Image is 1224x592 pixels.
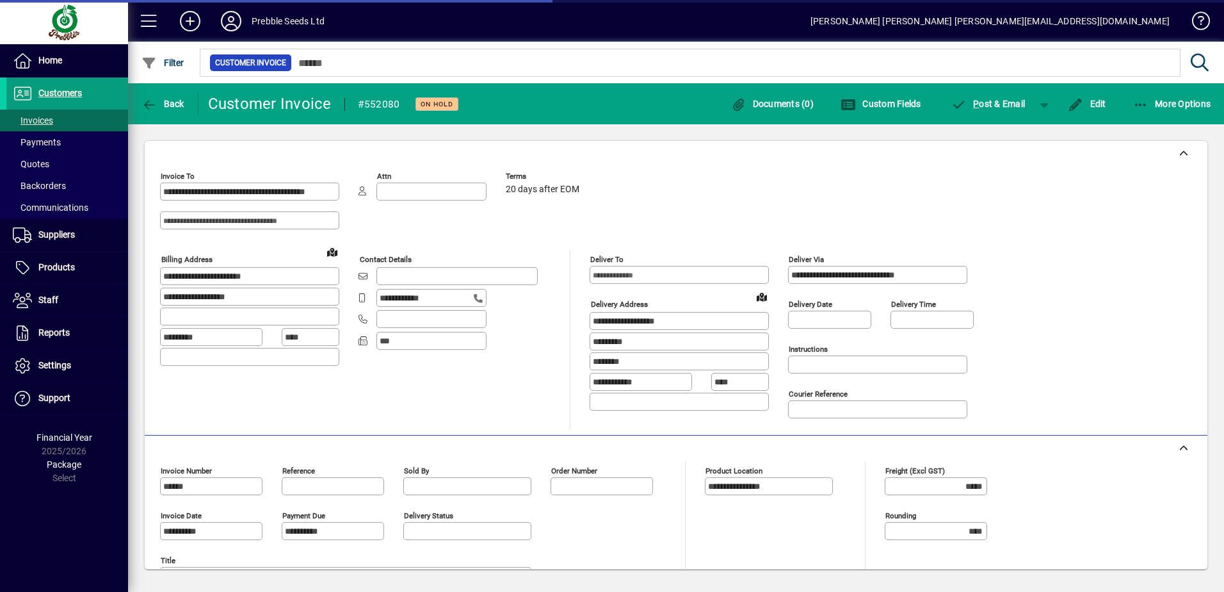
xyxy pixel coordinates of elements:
[727,92,817,115] button: Documents (0)
[837,92,924,115] button: Custom Fields
[506,172,583,181] span: Terms
[752,286,772,307] a: View on map
[208,94,332,114] div: Customer Invoice
[1130,92,1214,115] button: More Options
[6,219,128,251] a: Suppliers
[377,172,391,181] mat-label: Attn
[13,137,61,147] span: Payments
[789,390,848,399] mat-label: Courier Reference
[6,197,128,218] a: Communications
[1068,99,1106,109] span: Edit
[170,10,211,33] button: Add
[421,100,453,108] span: On hold
[36,432,92,443] span: Financial Year
[38,360,71,370] span: Settings
[6,45,128,77] a: Home
[161,556,175,565] mat-label: Title
[47,459,81,470] span: Package
[885,466,945,475] mat-label: Freight (excl GST)
[138,92,188,115] button: Back
[789,345,828,354] mat-label: Instructions
[404,511,453,520] mat-label: Delivery status
[13,181,66,191] span: Backorders
[161,511,202,520] mat-label: Invoice date
[38,229,75,240] span: Suppliers
[38,295,58,305] span: Staff
[789,255,824,264] mat-label: Deliver via
[141,99,184,109] span: Back
[6,382,128,415] a: Support
[6,153,128,175] a: Quotes
[161,466,212,475] mat-label: Invoice number
[590,255,624,264] mat-label: Deliver To
[13,159,49,169] span: Quotes
[38,393,70,403] span: Support
[13,202,88,213] span: Communications
[252,11,325,31] div: Prebble Seeds Ltd
[6,131,128,153] a: Payments
[38,262,75,272] span: Products
[13,115,53,126] span: Invoices
[322,242,342,262] a: View on map
[282,466,315,475] mat-label: Reference
[138,51,188,74] button: Filter
[730,99,814,109] span: Documents (0)
[6,317,128,349] a: Reports
[810,11,1170,31] div: [PERSON_NAME] [PERSON_NAME] [PERSON_NAME][EMAIL_ADDRESS][DOMAIN_NAME]
[885,511,916,520] mat-label: Rounding
[211,10,252,33] button: Profile
[282,511,325,520] mat-label: Payment due
[161,172,195,181] mat-label: Invoice To
[891,300,936,309] mat-label: Delivery time
[789,300,832,309] mat-label: Delivery date
[128,92,198,115] app-page-header-button: Back
[6,350,128,382] a: Settings
[6,175,128,197] a: Backorders
[38,88,82,98] span: Customers
[358,94,400,115] div: #552080
[141,58,184,68] span: Filter
[951,99,1026,109] span: ost & Email
[551,466,597,475] mat-label: Order number
[38,55,62,65] span: Home
[38,327,70,338] span: Reports
[1065,92,1109,115] button: Edit
[1133,99,1211,109] span: More Options
[215,56,286,69] span: Customer Invoice
[404,466,429,475] mat-label: Sold by
[1182,3,1208,44] a: Knowledge Base
[506,185,579,195] span: 20 days after EOM
[705,466,762,475] mat-label: Product location
[973,99,979,109] span: P
[6,252,128,284] a: Products
[6,110,128,131] a: Invoices
[841,99,921,109] span: Custom Fields
[6,284,128,317] a: Staff
[945,92,1032,115] button: Post & Email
